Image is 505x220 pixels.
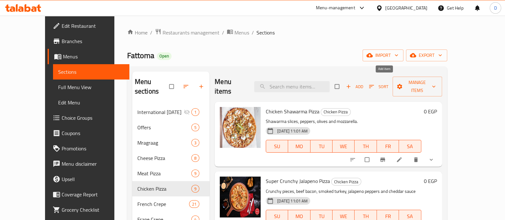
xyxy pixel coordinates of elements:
[424,153,440,167] button: show more
[346,83,363,90] span: Add
[191,108,199,116] div: items
[155,28,219,37] a: Restaurants management
[321,108,351,116] div: Chicken Pizza
[266,140,288,153] button: SU
[332,178,361,186] span: Chicken Pizza
[275,198,310,204] span: [DATE] 11:01 AM
[396,156,404,163] a: Edit menu item
[355,140,377,153] button: TH
[132,166,210,181] div: Meat Pizza9
[192,155,199,161] span: 8
[291,142,308,151] span: MO
[48,49,129,64] a: Menus
[53,95,129,110] a: Edit Menu
[179,80,194,94] span: Sort sections
[58,99,124,106] span: Edit Menu
[191,185,199,193] div: items
[393,77,442,96] button: Manage items
[266,118,421,125] p: Shawarma slices, peppers, olives and mozzarella.
[379,142,396,151] span: FR
[132,104,210,120] div: International [DATE]1
[365,82,393,92] span: Sort items
[62,160,124,168] span: Menu disclaimer
[135,77,169,96] h2: Menu sections
[215,77,247,96] h2: Menu items
[266,176,330,186] span: Super Crunchy Jalapeno Pizza
[62,175,124,183] span: Upsell
[189,201,199,207] span: 21
[137,170,191,177] span: Meat Pizza
[385,4,427,11] div: [GEOGRAPHIC_DATA]
[191,154,199,162] div: items
[234,29,249,36] span: Menus
[313,142,330,151] span: TU
[62,114,124,122] span: Choice Groups
[48,156,129,171] a: Menu disclaimer
[62,129,124,137] span: Coupons
[398,79,437,95] span: Manage items
[256,29,275,36] span: Sections
[192,171,199,177] span: 9
[192,140,199,146] span: 3
[220,107,261,148] img: Chicken Shawarma Pizza
[494,4,497,11] span: D
[137,200,189,208] span: French Crepe
[363,49,403,61] button: import
[361,154,374,166] span: Select to update
[191,139,199,147] div: items
[192,125,199,131] span: 5
[399,140,421,153] button: SA
[227,28,249,37] a: Menus
[406,49,447,61] button: export
[288,140,310,153] button: MO
[369,83,388,90] span: Sort
[62,191,124,198] span: Coverage Report
[428,156,434,163] svg: Show Choices
[137,124,191,131] span: Offers
[252,29,254,36] li: /
[377,140,399,153] button: FR
[53,80,129,95] a: Full Menu View
[376,153,391,167] button: Branch-specific-item
[62,37,124,45] span: Branches
[335,142,352,151] span: WE
[192,186,199,192] span: 9
[58,68,124,76] span: Sections
[157,52,172,60] div: Open
[132,150,210,166] div: Cheese Pizza8
[275,128,310,134] span: [DATE] 11:01 AM
[48,18,129,34] a: Edit Restaurant
[53,64,129,80] a: Sections
[163,29,219,36] span: Restaurants management
[48,171,129,187] a: Upsell
[269,142,286,151] span: SU
[402,142,418,151] span: SA
[222,29,224,36] li: /
[137,154,191,162] span: Cheese Pizza
[424,107,437,116] h6: 0 EGP
[333,140,355,153] button: WE
[346,153,361,167] button: sort-choices
[132,196,210,212] div: French Crepe21
[192,109,199,115] span: 1
[368,51,398,59] span: import
[58,83,124,91] span: Full Menu View
[62,145,124,152] span: Promotions
[184,109,190,115] svg: Inactive section
[157,53,172,59] span: Open
[367,82,390,92] button: Sort
[48,187,129,202] a: Coverage Report
[194,80,210,94] button: Add section
[48,110,129,125] a: Choice Groups
[310,140,333,153] button: TU
[424,177,437,186] h6: 0 EGP
[137,139,191,147] span: Mragraag
[189,200,199,208] div: items
[316,4,355,12] div: Menu-management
